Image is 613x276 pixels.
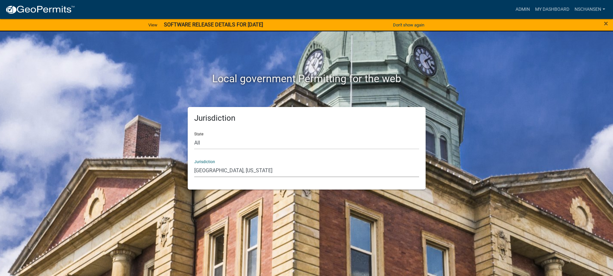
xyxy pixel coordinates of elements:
[390,20,427,30] button: Don't show again
[146,20,160,30] a: View
[533,3,572,16] a: My Dashboard
[513,3,533,16] a: Admin
[194,114,419,123] h5: Jurisdiction
[572,3,608,16] a: nschansen
[126,72,488,85] h2: Local government Permitting for the web
[164,22,263,28] strong: SOFTWARE RELEASE DETAILS FOR [DATE]
[604,19,608,28] span: ×
[604,20,608,27] button: Close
